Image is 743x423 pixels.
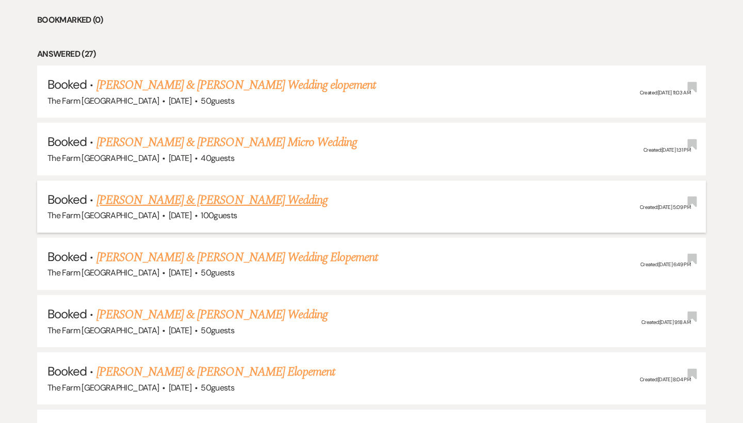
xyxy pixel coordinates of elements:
[201,95,234,106] span: 50 guests
[47,363,87,379] span: Booked
[96,363,335,381] a: [PERSON_NAME] & [PERSON_NAME] Elopement
[96,191,328,209] a: [PERSON_NAME] & [PERSON_NAME] Wedding
[47,267,159,278] span: The Farm [GEOGRAPHIC_DATA]
[96,76,376,94] a: [PERSON_NAME] & [PERSON_NAME] Wedding elopement
[47,210,159,221] span: The Farm [GEOGRAPHIC_DATA]
[640,89,690,96] span: Created: [DATE] 11:03 AM
[169,153,191,164] span: [DATE]
[169,382,191,393] span: [DATE]
[47,382,159,393] span: The Farm [GEOGRAPHIC_DATA]
[640,262,690,268] span: Created: [DATE] 6:49 PM
[47,306,87,322] span: Booked
[169,325,191,336] span: [DATE]
[47,325,159,336] span: The Farm [GEOGRAPHIC_DATA]
[37,47,706,61] li: Answered (27)
[96,305,328,324] a: [PERSON_NAME] & [PERSON_NAME] Wedding
[37,13,706,27] li: Bookmarked (0)
[201,210,237,221] span: 100 guests
[47,153,159,164] span: The Farm [GEOGRAPHIC_DATA]
[201,267,234,278] span: 50 guests
[169,210,191,221] span: [DATE]
[47,249,87,265] span: Booked
[641,319,690,326] span: Created: [DATE] 9:18 AM
[169,267,191,278] span: [DATE]
[201,153,234,164] span: 40 guests
[47,134,87,150] span: Booked
[201,325,234,336] span: 50 guests
[640,204,690,210] span: Created: [DATE] 5:09 PM
[47,191,87,207] span: Booked
[47,95,159,106] span: The Farm [GEOGRAPHIC_DATA]
[201,382,234,393] span: 50 guests
[169,95,191,106] span: [DATE]
[640,376,690,383] span: Created: [DATE] 8:04 PM
[96,133,358,152] a: [PERSON_NAME] & [PERSON_NAME] Micro Wedding
[96,248,378,267] a: [PERSON_NAME] & [PERSON_NAME] Wedding Elopement
[47,76,87,92] span: Booked
[643,147,690,153] span: Created: [DATE] 1:31 PM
